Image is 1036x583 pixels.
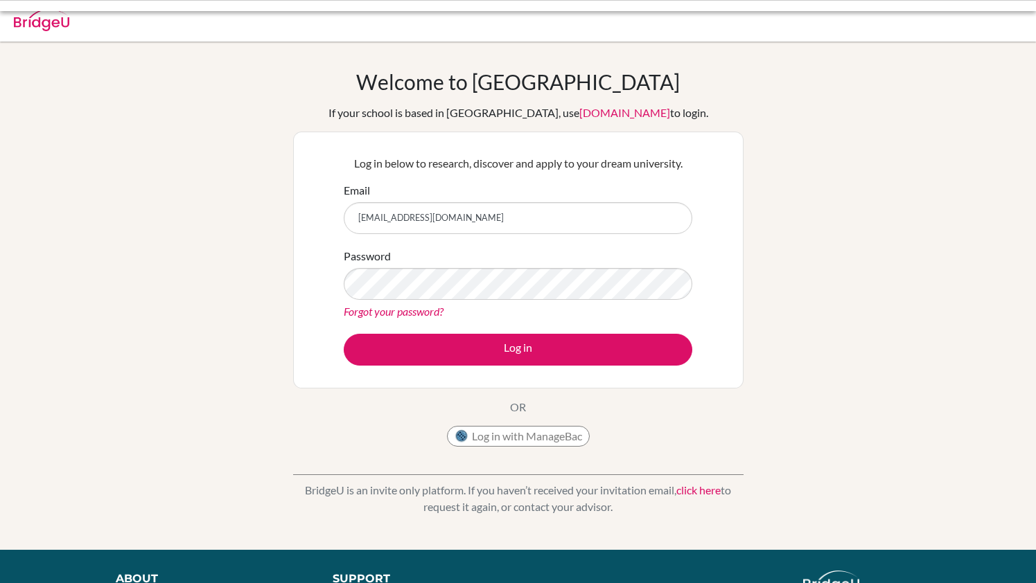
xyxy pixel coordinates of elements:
label: Password [344,248,391,264]
img: Bridge-U [14,9,69,31]
label: Email [344,182,370,199]
button: Log in [344,334,692,366]
p: BridgeU is an invite only platform. If you haven’t received your invitation email, to request it ... [293,482,744,515]
h1: Welcome to [GEOGRAPHIC_DATA] [356,69,680,94]
p: Log in below to research, discover and apply to your dream university. [344,155,692,172]
a: click here [676,483,721,496]
p: OR [510,399,526,415]
a: [DOMAIN_NAME] [579,106,670,119]
button: Log in with ManageBac [447,426,590,447]
a: Forgot your password? [344,305,444,318]
div: Invalid email or password. [116,11,712,28]
div: If your school is based in [GEOGRAPHIC_DATA], use to login. [328,105,708,121]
